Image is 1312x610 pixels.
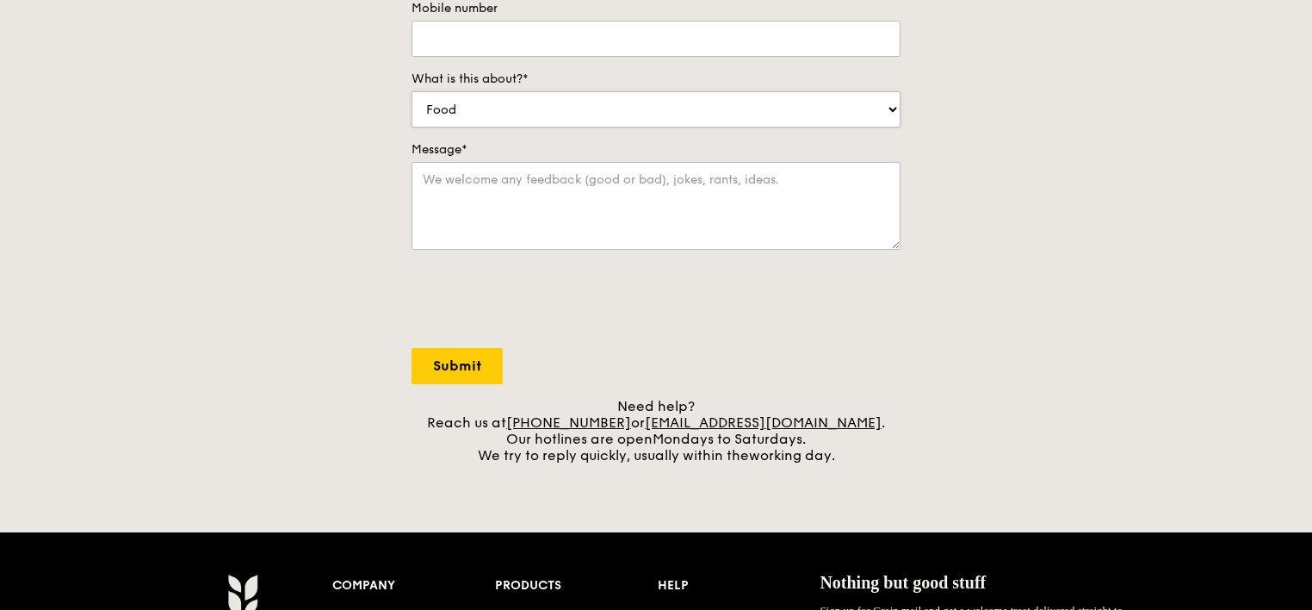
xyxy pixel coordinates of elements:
[412,348,503,384] input: Submit
[495,574,658,598] div: Products
[412,141,900,159] label: Message*
[645,414,882,431] a: [EMAIL_ADDRESS][DOMAIN_NAME]
[820,573,986,592] span: Nothing but good stuff
[412,398,900,464] div: Need help? Reach us at or . Our hotlines are open We try to reply quickly, usually within the
[653,431,806,447] span: Mondays to Saturdays.
[749,447,835,464] span: working day.
[332,574,495,598] div: Company
[658,574,820,598] div: Help
[506,414,631,431] a: [PHONE_NUMBER]
[412,267,673,334] iframe: reCAPTCHA
[412,71,900,88] label: What is this about?*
